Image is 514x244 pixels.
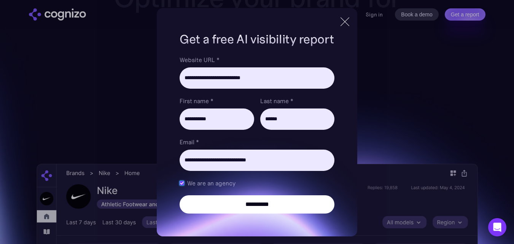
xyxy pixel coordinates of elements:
[180,55,334,214] form: Brand Report Form
[180,55,334,64] label: Website URL *
[187,179,236,188] span: We are an agency
[180,31,334,48] h1: Get a free AI visibility report
[260,96,334,105] label: Last name *
[488,218,506,236] div: Open Intercom Messenger
[180,137,334,147] label: Email *
[180,96,254,105] label: First name *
